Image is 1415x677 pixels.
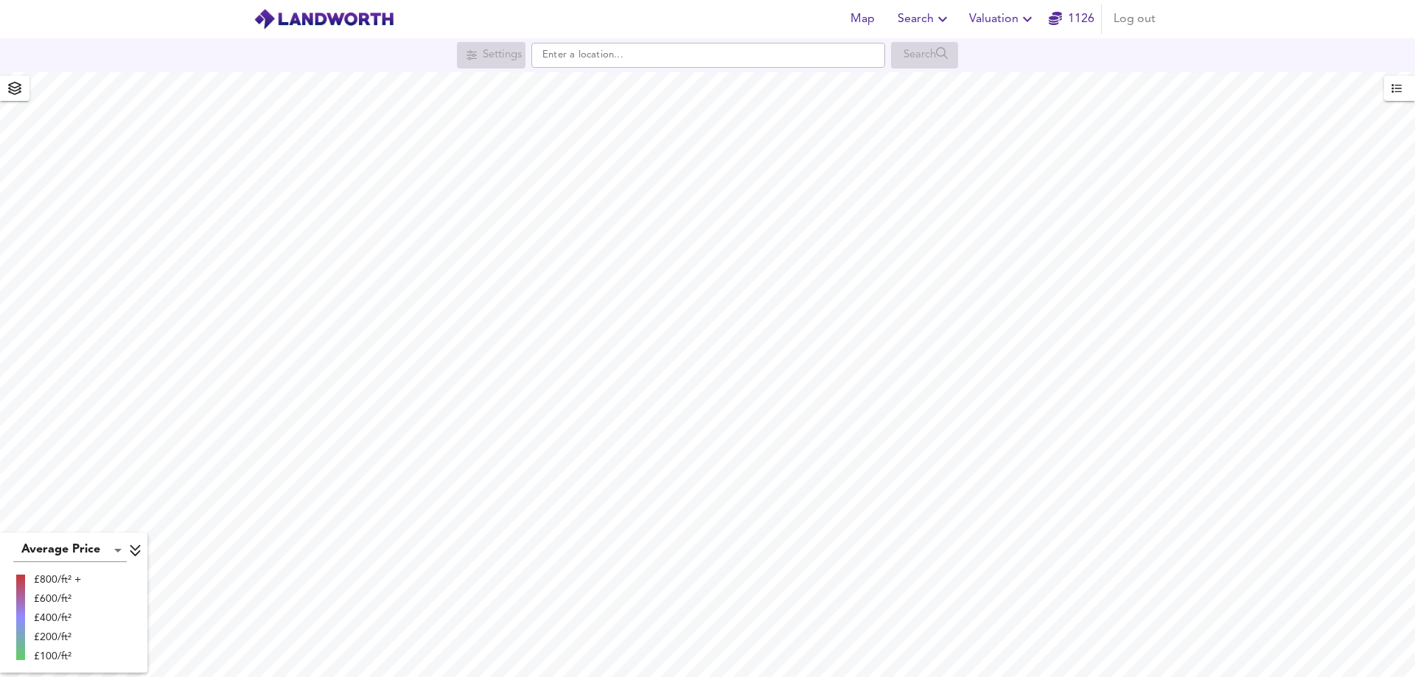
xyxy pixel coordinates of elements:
[254,8,394,30] img: logo
[1108,4,1161,34] button: Log out
[1114,9,1156,29] span: Log out
[969,9,1036,29] span: Valuation
[891,42,958,69] div: Search for a location first or explore the map
[531,43,885,68] input: Enter a location...
[34,611,81,625] div: £400/ft²
[963,4,1042,34] button: Valuation
[457,42,525,69] div: Search for a location first or explore the map
[892,4,957,34] button: Search
[13,539,127,562] div: Average Price
[34,572,81,587] div: £800/ft² +
[34,592,81,606] div: £600/ft²
[845,9,880,29] span: Map
[34,649,81,664] div: £100/ft²
[1048,4,1095,34] button: 1126
[1049,9,1094,29] a: 1126
[898,9,951,29] span: Search
[839,4,886,34] button: Map
[34,630,81,645] div: £200/ft²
